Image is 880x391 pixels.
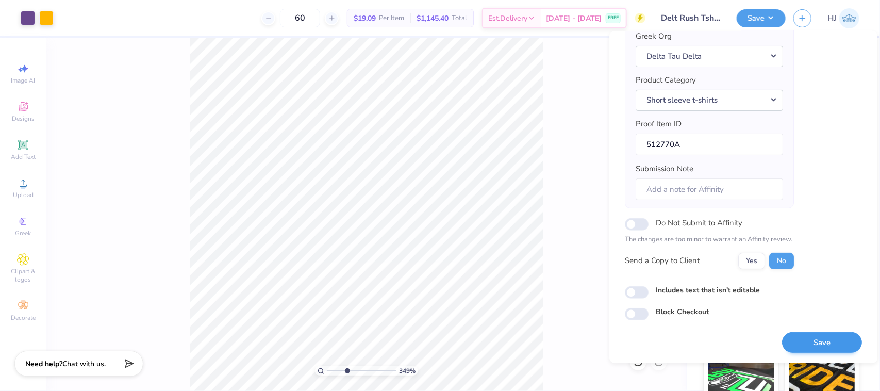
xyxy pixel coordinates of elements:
button: Save [737,9,786,27]
input: – – [280,9,320,27]
label: Submission Note [636,163,694,175]
button: Delta Tau Delta [636,46,784,67]
div: Send a Copy to Client [625,255,700,267]
span: Upload [13,191,34,199]
strong: Need help? [25,359,62,369]
span: Clipart & logos [5,267,41,284]
button: No [770,253,794,269]
label: Includes text that isn't editable [656,285,760,296]
span: Chat with us. [62,359,106,369]
span: $1,145.40 [417,13,449,24]
span: Per Item [379,13,404,24]
img: Hughe Josh Cabanete [839,8,859,28]
button: Save [783,332,862,353]
label: Block Checkout [656,306,709,317]
span: Total [452,13,467,24]
a: HJ [828,8,859,28]
span: FREE [608,14,619,22]
span: Add Text [11,153,36,161]
label: Product Category [636,74,696,86]
span: Designs [12,115,35,123]
span: $19.09 [354,13,376,24]
span: [DATE] - [DATE] [546,13,602,24]
p: The changes are too minor to warrant an Affinity review. [625,235,794,245]
button: Yes [739,253,766,269]
span: HJ [828,12,837,24]
label: Do Not Submit to Affinity [656,216,743,230]
input: Add a note for Affinity [636,178,784,201]
input: Untitled Design [653,8,729,28]
span: 349 % [399,366,416,376]
label: Proof Item ID [636,118,682,130]
span: Image AI [11,76,36,85]
span: Greek [15,229,31,237]
label: Greek Org [636,30,672,42]
button: Short sleeve t-shirts [636,90,784,111]
span: Est. Delivery [488,13,527,24]
span: Decorate [11,314,36,322]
